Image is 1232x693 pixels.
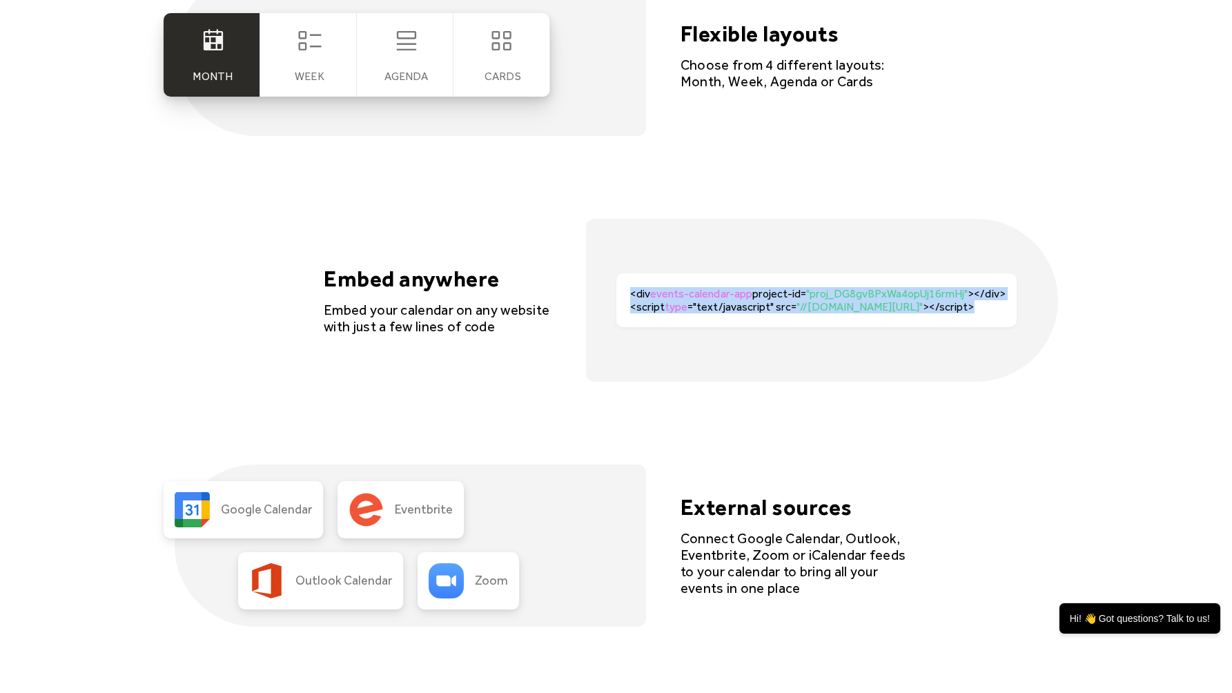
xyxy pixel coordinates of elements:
[796,300,923,313] span: "//[DOMAIN_NAME][URL]"
[193,70,233,83] div: Month
[650,287,752,300] span: events-calendar-app
[681,530,908,596] div: Connect Google Calendar, Outlook, Eventbrite, Zoom or iCalendar feeds to your calendar to bring a...
[681,21,888,47] h4: Flexible layouts
[324,302,551,335] div: Embed your calendar on any website with just a few lines of code
[630,287,1017,313] div: <div project-id= ></div><script ="text/javascript" src= ></script>
[221,502,312,518] div: Google Calendar
[324,266,551,292] h4: Embed anywhere
[681,494,908,520] h4: External sources
[395,502,453,518] div: Eventbrite
[485,70,520,83] div: cards
[295,574,392,589] div: Outlook Calendar
[475,574,508,589] div: Zoom
[295,70,324,83] div: Week
[806,287,968,300] span: "proj_DG8gvBPxWa4opUj16rmHj"
[384,70,428,83] div: Agenda
[681,57,888,90] div: Choose from 4 different layouts: Month, Week, Agenda or Cards
[665,300,687,313] span: type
